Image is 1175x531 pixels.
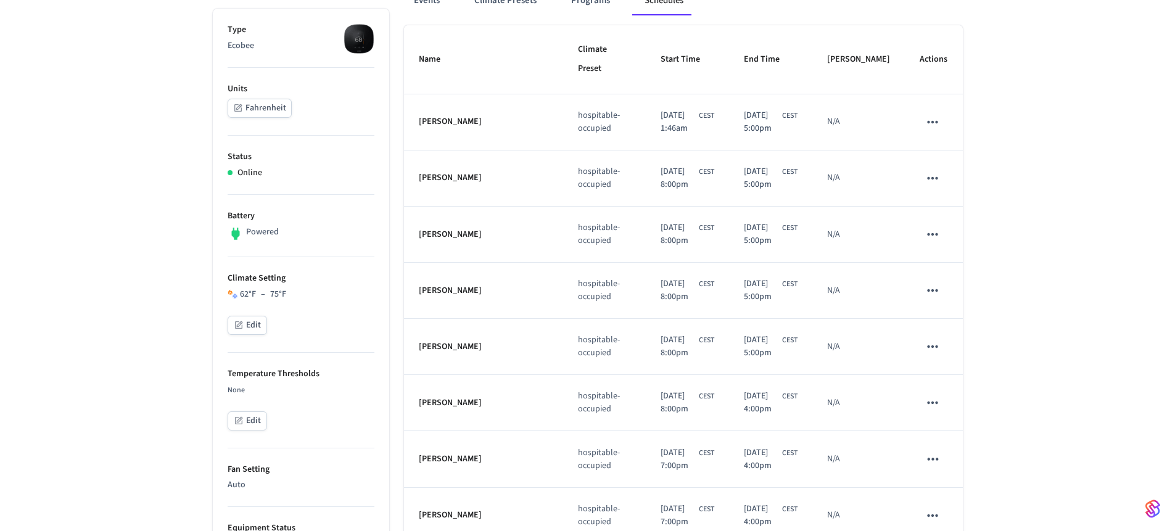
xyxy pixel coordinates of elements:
p: Type [228,23,374,36]
div: Europe/Zagreb [744,278,798,303]
span: [DATE] 5:00pm [744,165,780,191]
button: Edit [228,316,267,335]
p: [PERSON_NAME] [419,171,549,184]
p: Auto [228,479,374,492]
span: CEST [699,335,714,346]
span: CEST [782,448,798,459]
td: hospitable-occupied [563,319,645,375]
th: Start Time [646,25,729,94]
p: [PERSON_NAME] [419,115,549,128]
span: CEST [782,167,798,178]
span: [DATE] 5:00pm [744,334,780,360]
div: Europe/Zagreb [661,447,714,472]
span: [DATE] 8:00pm [661,390,696,416]
span: CEST [782,223,798,234]
td: N/A [812,319,905,375]
span: [DATE] 8:00pm [661,221,696,247]
div: Europe/Zagreb [744,221,798,247]
img: Heat Cool [228,289,237,299]
span: CEST [699,167,714,178]
span: [DATE] 5:00pm [744,221,780,247]
span: CEST [699,391,714,402]
span: [DATE] 8:00pm [661,278,696,303]
div: Europe/Zagreb [661,109,714,135]
p: Powered [246,226,279,239]
button: Edit [228,411,267,430]
span: CEST [782,110,798,121]
th: Actions [905,25,962,94]
div: Europe/Zagreb [661,334,714,360]
img: ecobee_lite_3 [344,23,374,54]
p: [PERSON_NAME] [419,397,549,410]
p: Fan Setting [228,463,374,476]
div: Europe/Zagreb [661,165,714,191]
span: CEST [782,335,798,346]
p: [PERSON_NAME] [419,228,549,241]
p: Units [228,83,374,96]
span: [DATE] 8:00pm [661,334,696,360]
span: [DATE] 1:46am [661,109,696,135]
p: Battery [228,210,374,223]
p: Climate Setting [228,272,374,285]
span: [DATE] 4:00pm [744,447,780,472]
span: [DATE] 7:00pm [661,447,696,472]
th: End Time [729,25,812,94]
td: N/A [812,375,905,431]
span: CEST [699,110,714,121]
span: CEST [782,504,798,515]
span: [DATE] 4:00pm [744,503,780,529]
span: CEST [782,391,798,402]
p: Online [237,167,262,179]
div: Europe/Zagreb [744,109,798,135]
div: Europe/Zagreb [744,503,798,529]
p: Ecobee [228,39,374,52]
p: [PERSON_NAME] [419,453,549,466]
span: [DATE] 8:00pm [661,165,696,191]
div: 62 °F 75 °F [240,288,286,301]
span: CEST [699,223,714,234]
span: CEST [699,504,714,515]
span: CEST [699,448,714,459]
td: N/A [812,150,905,207]
button: Fahrenheit [228,99,292,118]
div: Europe/Zagreb [661,278,714,303]
span: [DATE] 7:00pm [661,503,696,529]
td: hospitable-occupied [563,431,645,487]
p: Temperature Thresholds [228,368,374,381]
td: hospitable-occupied [563,207,645,263]
td: hospitable-occupied [563,263,645,319]
td: hospitable-occupied [563,375,645,431]
div: Europe/Zagreb [661,390,714,416]
div: Europe/Zagreb [744,165,798,191]
span: CEST [782,279,798,290]
img: SeamLogoGradient.69752ec5.svg [1145,499,1160,519]
p: Status [228,150,374,163]
span: CEST [699,279,714,290]
p: [PERSON_NAME] [419,340,549,353]
div: Europe/Zagreb [744,334,798,360]
p: [PERSON_NAME] [419,509,549,522]
th: [PERSON_NAME] [812,25,905,94]
span: – [261,288,265,301]
p: [PERSON_NAME] [419,284,549,297]
span: [DATE] 4:00pm [744,390,780,416]
div: Europe/Zagreb [661,503,714,529]
div: Europe/Zagreb [744,390,798,416]
span: [DATE] 5:00pm [744,278,780,303]
td: N/A [812,263,905,319]
td: hospitable-occupied [563,150,645,207]
td: N/A [812,94,905,150]
td: hospitable-occupied [563,94,645,150]
td: N/A [812,207,905,263]
th: Name [404,25,564,94]
span: None [228,385,245,395]
td: N/A [812,431,905,487]
span: [DATE] 5:00pm [744,109,780,135]
div: Europe/Zagreb [661,221,714,247]
th: Climate Preset [563,25,645,94]
div: Europe/Zagreb [744,447,798,472]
